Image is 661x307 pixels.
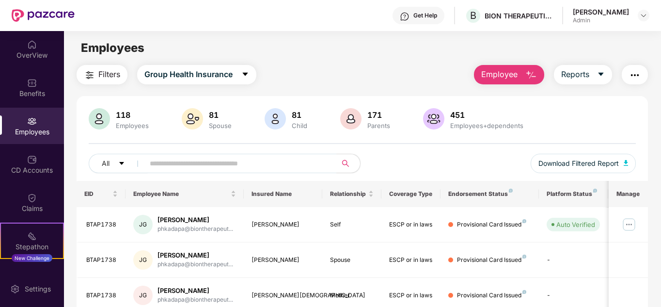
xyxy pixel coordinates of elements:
img: svg+xml;base64,PHN2ZyB4bWxucz0iaHR0cDovL3d3dy53My5vcmcvMjAwMC9zdmciIHhtbG5zOnhsaW5rPSJodHRwOi8vd3... [423,108,444,129]
span: Employee [481,68,518,81]
div: 81 [290,110,309,120]
img: svg+xml;base64,PHN2ZyB4bWxucz0iaHR0cDovL3d3dy53My5vcmcvMjAwMC9zdmciIHhtbG5zOnhsaW5rPSJodHRwOi8vd3... [624,160,629,166]
img: svg+xml;base64,PHN2ZyB4bWxucz0iaHR0cDovL3d3dy53My5vcmcvMjAwMC9zdmciIHdpZHRoPSIyNCIgaGVpZ2h0PSIyNC... [629,69,641,81]
img: manageButton [621,217,637,232]
div: ESCP or in laws [389,291,433,300]
div: Employees [114,122,151,129]
span: B [470,10,476,21]
div: BTAP1738 [86,256,118,265]
span: Download Filtered Report [538,158,619,169]
img: svg+xml;base64,PHN2ZyB4bWxucz0iaHR0cDovL3d3dy53My5vcmcvMjAwMC9zdmciIHdpZHRoPSI4IiBoZWlnaHQ9IjgiIH... [522,290,526,294]
span: Employee Name [133,190,229,198]
div: [PERSON_NAME] [157,215,233,225]
div: [PERSON_NAME] [252,256,315,265]
img: svg+xml;base64,PHN2ZyBpZD0iRW5kb3JzZW1lbnRzIiB4bWxucz0iaHR0cDovL3d3dy53My5vcmcvMjAwMC9zdmciIHdpZH... [27,270,37,279]
button: Group Health Insurancecaret-down [137,65,256,84]
span: Relationship [330,190,366,198]
div: Spouse [330,256,374,265]
div: JG [133,286,153,305]
img: svg+xml;base64,PHN2ZyB4bWxucz0iaHR0cDovL3d3dy53My5vcmcvMjAwMC9zdmciIHhtbG5zOnhsaW5rPSJodHRwOi8vd3... [265,108,286,129]
div: Employees+dependents [448,122,525,129]
div: [PERSON_NAME] [573,7,629,16]
div: BTAP1738 [86,291,118,300]
div: JG [133,250,153,270]
img: svg+xml;base64,PHN2ZyBpZD0iQ0RfQWNjb3VudHMiIGRhdGEtbmFtZT0iQ0QgQWNjb3VudHMiIHhtbG5zPSJodHRwOi8vd3... [27,155,37,164]
span: Employees [81,41,144,55]
button: search [336,154,361,173]
td: - [539,242,608,278]
div: JG [133,215,153,234]
span: Reports [561,68,589,81]
div: 118 [114,110,151,120]
span: Group Health Insurance [144,68,233,81]
img: svg+xml;base64,PHN2ZyBpZD0iRW1wbG95ZWVzIiB4bWxucz0iaHR0cDovL3d3dy53My5vcmcvMjAwMC9zdmciIHdpZHRoPS... [27,116,37,126]
div: Self [330,220,374,229]
div: Provisional Card Issued [457,220,526,229]
span: All [102,158,110,169]
img: svg+xml;base64,PHN2ZyB4bWxucz0iaHR0cDovL3d3dy53My5vcmcvMjAwMC9zdmciIHdpZHRoPSI4IiBoZWlnaHQ9IjgiIH... [509,189,513,193]
div: Spouse [207,122,234,129]
img: New Pazcare Logo [12,9,75,22]
img: svg+xml;base64,PHN2ZyB4bWxucz0iaHR0cDovL3d3dy53My5vcmcvMjAwMC9zdmciIHhtbG5zOnhsaW5rPSJodHRwOi8vd3... [89,108,110,129]
span: search [336,160,355,167]
div: Get Help [413,12,437,19]
div: [PERSON_NAME] [252,220,315,229]
span: caret-down [118,160,125,168]
div: [PERSON_NAME] [157,286,233,295]
div: Admin [573,16,629,24]
div: Stepathon [1,242,63,252]
div: Mother [330,291,374,300]
div: 81 [207,110,234,120]
div: 451 [448,110,525,120]
img: svg+xml;base64,PHN2ZyBpZD0iQ2xhaW0iIHhtbG5zPSJodHRwOi8vd3d3LnczLm9yZy8yMDAwL3N2ZyIgd2lkdGg9IjIwIi... [27,193,37,203]
img: svg+xml;base64,PHN2ZyB4bWxucz0iaHR0cDovL3d3dy53My5vcmcvMjAwMC9zdmciIHdpZHRoPSIyMSIgaGVpZ2h0PSIyMC... [27,231,37,241]
div: BION THERAPEUTICS ([GEOGRAPHIC_DATA]) PRIVATE LIMITED [485,11,552,20]
div: Provisional Card Issued [457,256,526,265]
span: Filters [98,68,120,81]
div: New Challenge [12,254,52,262]
img: svg+xml;base64,PHN2ZyB4bWxucz0iaHR0cDovL3d3dy53My5vcmcvMjAwMC9zdmciIHdpZHRoPSI4IiBoZWlnaHQ9IjgiIH... [593,189,597,193]
img: svg+xml;base64,PHN2ZyB4bWxucz0iaHR0cDovL3d3dy53My5vcmcvMjAwMC9zdmciIHdpZHRoPSI4IiBoZWlnaHQ9IjgiIH... [522,219,526,223]
img: svg+xml;base64,PHN2ZyB4bWxucz0iaHR0cDovL3d3dy53My5vcmcvMjAwMC9zdmciIHhtbG5zOnhsaW5rPSJodHRwOi8vd3... [340,108,362,129]
th: Relationship [322,181,381,207]
button: Filters [77,65,127,84]
div: Provisional Card Issued [457,291,526,300]
th: Manage [609,181,648,207]
th: Employee Name [126,181,244,207]
img: svg+xml;base64,PHN2ZyB4bWxucz0iaHR0cDovL3d3dy53My5vcmcvMjAwMC9zdmciIHdpZHRoPSI4IiBoZWlnaHQ9IjgiIH... [522,255,526,259]
button: Employee [474,65,544,84]
span: caret-down [597,70,605,79]
img: svg+xml;base64,PHN2ZyBpZD0iQmVuZWZpdHMiIHhtbG5zPSJodHRwOi8vd3d3LnczLm9yZy8yMDAwL3N2ZyIgd2lkdGg9Ij... [27,78,37,88]
div: ESCP or in laws [389,220,433,229]
th: Coverage Type [381,181,441,207]
div: phkadapa@biontherapeut... [157,295,233,305]
button: Download Filtered Report [531,154,636,173]
img: svg+xml;base64,PHN2ZyB4bWxucz0iaHR0cDovL3d3dy53My5vcmcvMjAwMC9zdmciIHdpZHRoPSIyNCIgaGVpZ2h0PSIyNC... [84,69,95,81]
div: Settings [22,284,54,294]
div: phkadapa@biontherapeut... [157,260,233,269]
button: Reportscaret-down [554,65,612,84]
th: EID [77,181,126,207]
div: ESCP or in laws [389,256,433,265]
span: EID [84,190,111,198]
div: Auto Verified [556,220,595,229]
th: Insured Name [244,181,323,207]
div: Platform Status [547,190,600,198]
button: Allcaret-down [89,154,148,173]
div: phkadapa@biontherapeut... [157,225,233,234]
div: [PERSON_NAME][DEMOGRAPHIC_DATA] [252,291,315,300]
span: caret-down [241,70,249,79]
img: svg+xml;base64,PHN2ZyBpZD0iRHJvcGRvd24tMzJ4MzIiIHhtbG5zPSJodHRwOi8vd3d3LnczLm9yZy8yMDAwL3N2ZyIgd2... [640,12,647,19]
img: svg+xml;base64,PHN2ZyBpZD0iSGVscC0zMngzMiIgeG1sbnM9Imh0dHA6Ly93d3cudzMub3JnLzIwMDAvc3ZnIiB3aWR0aD... [400,12,409,21]
div: Parents [365,122,392,129]
div: [PERSON_NAME] [157,251,233,260]
div: BTAP1738 [86,220,118,229]
img: svg+xml;base64,PHN2ZyB4bWxucz0iaHR0cDovL3d3dy53My5vcmcvMjAwMC9zdmciIHhtbG5zOnhsaW5rPSJodHRwOi8vd3... [182,108,203,129]
div: Child [290,122,309,129]
img: svg+xml;base64,PHN2ZyB4bWxucz0iaHR0cDovL3d3dy53My5vcmcvMjAwMC9zdmciIHhtbG5zOnhsaW5rPSJodHRwOi8vd3... [525,69,537,81]
img: svg+xml;base64,PHN2ZyBpZD0iU2V0dGluZy0yMHgyMCIgeG1sbnM9Imh0dHA6Ly93d3cudzMub3JnLzIwMDAvc3ZnIiB3aW... [10,284,20,294]
div: 171 [365,110,392,120]
img: svg+xml;base64,PHN2ZyBpZD0iSG9tZSIgeG1sbnM9Imh0dHA6Ly93d3cudzMub3JnLzIwMDAvc3ZnIiB3aWR0aD0iMjAiIG... [27,40,37,49]
div: Endorsement Status [448,190,531,198]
